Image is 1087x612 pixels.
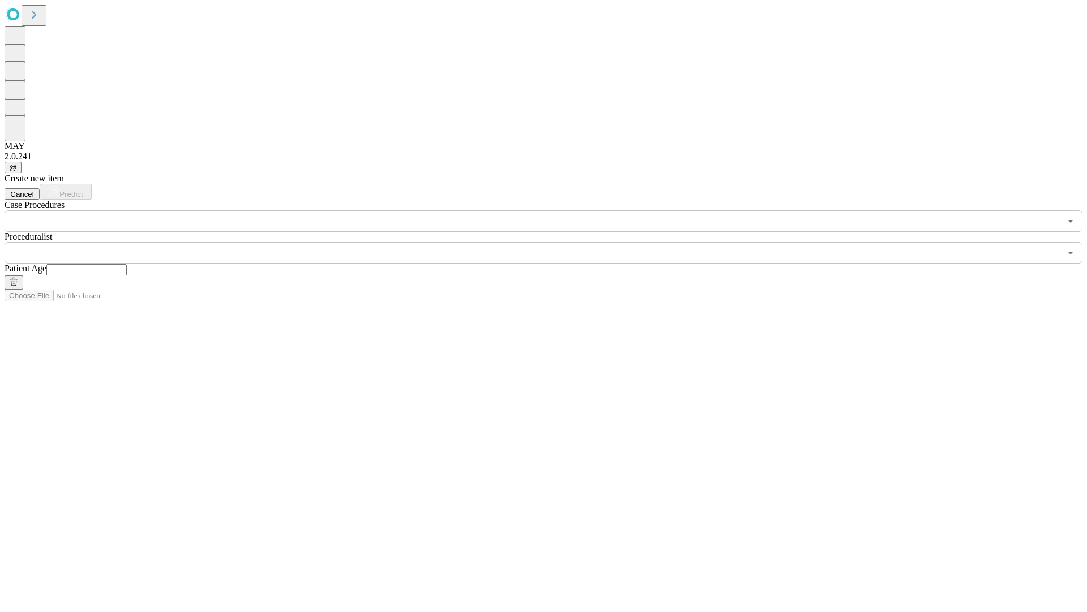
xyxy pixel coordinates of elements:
[5,232,52,241] span: Proceduralist
[40,184,92,200] button: Predict
[5,141,1082,151] div: MAY
[9,163,17,172] span: @
[5,200,65,210] span: Scheduled Procedure
[5,263,46,273] span: Patient Age
[59,190,83,198] span: Predict
[10,190,34,198] span: Cancel
[5,188,40,200] button: Cancel
[1063,245,1079,261] button: Open
[5,161,22,173] button: @
[5,173,64,183] span: Create new item
[5,151,1082,161] div: 2.0.241
[1063,213,1079,229] button: Open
